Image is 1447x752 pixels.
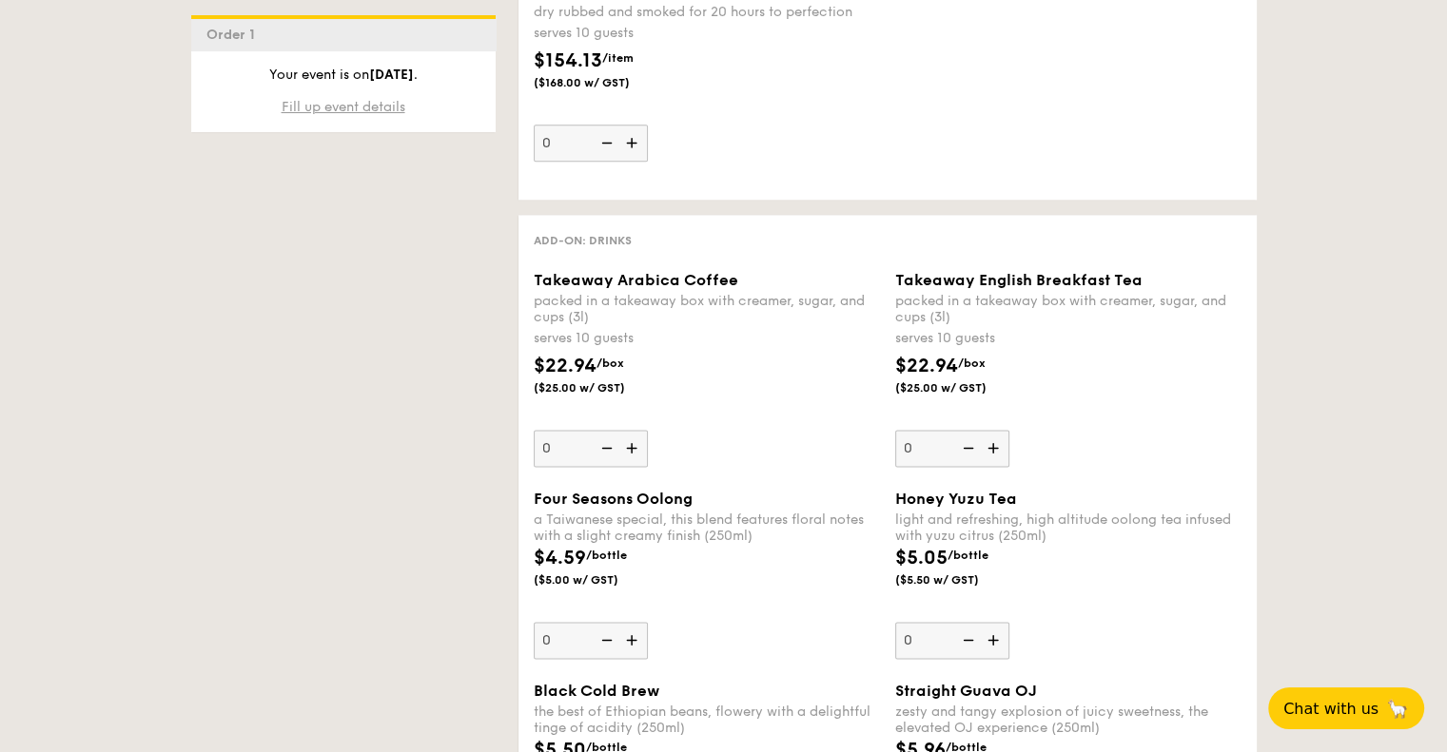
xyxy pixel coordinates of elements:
[895,490,1017,508] span: Honey Yuzu Tea
[895,572,1025,588] span: ($5.50 w/ GST)
[958,357,986,370] span: /box
[282,99,405,115] span: Fill up event details
[534,329,880,348] div: serves 10 guests
[981,430,1009,466] img: icon-add.58712e84.svg
[534,75,663,90] span: ($168.00 w/ GST)
[895,380,1025,395] span: ($25.00 w/ GST)
[895,622,1009,659] input: Honey Yuzu Tealight and refreshing, high altitude oolong tea infused with yuzu citrus (250ml)$5.0...
[602,51,634,65] span: /item
[586,549,627,562] span: /bottle
[534,430,648,467] input: Takeaway Arabica Coffeepacked in a takeaway box with creamer, sugar, and cups (3l)serves 10 guest...
[619,430,648,466] img: icon-add.58712e84.svg
[596,357,624,370] span: /box
[619,125,648,161] img: icon-add.58712e84.svg
[534,293,880,325] div: packed in a takeaway box with creamer, sugar, and cups (3l)
[1386,698,1409,720] span: 🦙
[534,24,880,43] div: serves 10 guests
[895,704,1242,736] div: zesty and tangy explosion of juicy sweetness, the elevated OJ experience (250ml)
[534,4,880,20] div: dry rubbed and smoked for 20 hours to perfection
[895,329,1242,348] div: serves 10 guests
[1268,687,1424,729] button: Chat with us🦙
[981,622,1009,658] img: icon-add.58712e84.svg
[534,271,738,289] span: Takeaway Arabica Coffee
[534,125,648,162] input: Signature Sanchoku Beef Brisket (approx. 1kg) with No.2 BBQ saucedry rubbed and smoked for 20 hou...
[895,271,1143,289] span: Takeaway English Breakfast Tea
[591,622,619,658] img: icon-reduce.1d2dbef1.svg
[895,547,948,569] span: $5.05
[952,430,981,466] img: icon-reduce.1d2dbef1.svg
[591,125,619,161] img: icon-reduce.1d2dbef1.svg
[534,49,602,72] span: $154.13
[206,27,263,43] span: Order 1
[534,622,648,659] input: Four Seasons Oolonga Taiwanese special, this blend features floral notes with a slight creamy fin...
[895,355,958,377] span: $22.94
[369,67,414,83] strong: [DATE]
[1283,700,1379,718] span: Chat with us
[619,622,648,658] img: icon-add.58712e84.svg
[534,234,632,247] span: Add-on: Drinks
[895,430,1009,467] input: Takeaway English Breakfast Teapacked in a takeaway box with creamer, sugar, and cups (3l)serves 1...
[895,293,1242,325] div: packed in a takeaway box with creamer, sugar, and cups (3l)
[948,549,988,562] span: /bottle
[952,622,981,658] img: icon-reduce.1d2dbef1.svg
[591,430,619,466] img: icon-reduce.1d2dbef1.svg
[534,511,880,544] div: a Taiwanese special, this blend features floral notes with a slight creamy finish (250ml)
[534,547,586,569] span: $4.59
[534,380,663,395] span: ($25.00 w/ GST)
[895,682,1037,700] span: Straight Guava OJ
[534,355,596,377] span: $22.94
[534,704,880,736] div: the best of Ethiopian beans, flowery with a delightful tinge of acidity (250ml)
[534,572,663,588] span: ($5.00 w/ GST)
[895,511,1242,544] div: light and refreshing, high altitude oolong tea infused with yuzu citrus (250ml)
[206,66,480,85] p: Your event is on .
[534,682,659,700] span: Black Cold Brew
[534,490,693,508] span: Four Seasons Oolong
